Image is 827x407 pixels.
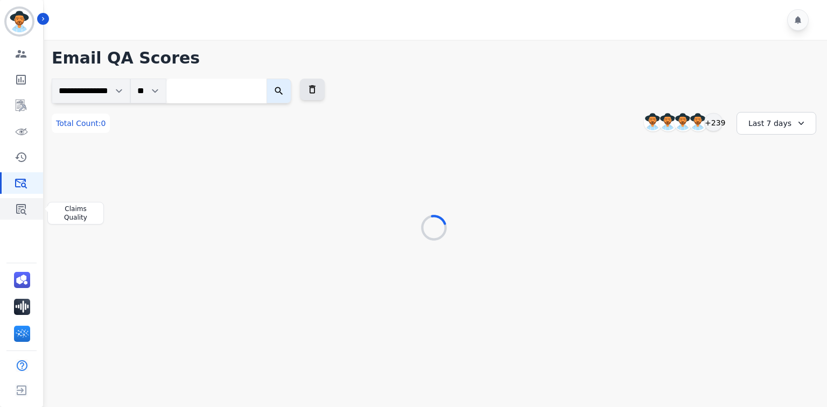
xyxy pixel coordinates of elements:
[52,114,110,133] div: Total Count:
[52,48,816,68] h1: Email QA Scores
[6,9,32,34] img: Bordered avatar
[101,119,106,128] span: 0
[704,113,723,131] div: +239
[737,112,816,135] div: Last 7 days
